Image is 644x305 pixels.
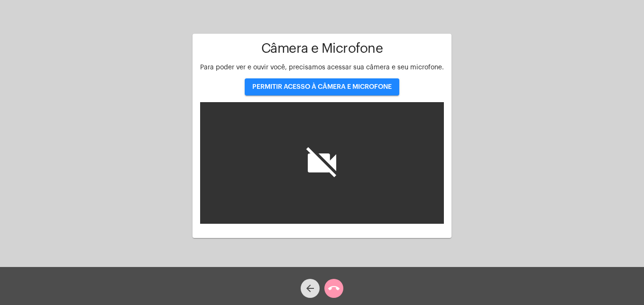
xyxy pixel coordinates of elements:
span: PERMITIR ACESSO À CÂMERA E MICROFONE [252,84,392,90]
span: Para poder ver e ouvir você, precisamos acessar sua câmera e seu microfone. [200,64,444,71]
i: videocam_off [303,144,341,182]
mat-icon: arrow_back [304,283,316,294]
button: PERMITIR ACESSO À CÂMERA E MICROFONE [245,78,399,95]
h1: Câmera e Microfone [200,41,444,56]
mat-icon: call_end [328,283,340,294]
